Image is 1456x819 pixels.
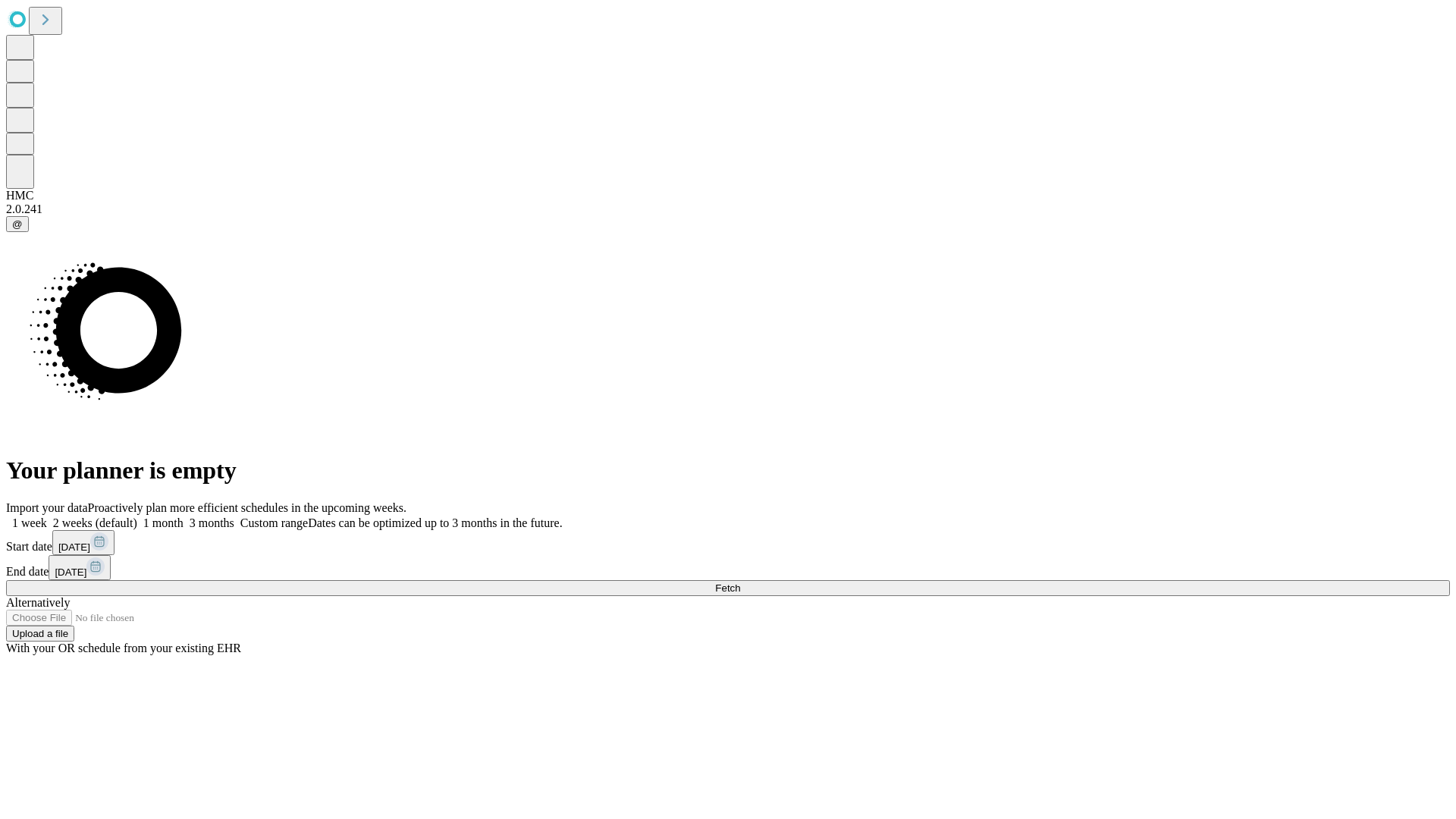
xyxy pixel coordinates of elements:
[6,202,1450,216] div: 2.0.241
[55,566,86,578] span: [DATE]
[143,516,184,529] span: 1 month
[6,642,241,654] span: With your OR schedule from your existing EHR
[6,501,88,514] span: Import your data
[12,516,47,529] span: 1 week
[58,541,90,553] span: [DATE]
[12,218,23,230] span: @
[6,457,1450,485] h1: Your planner is empty
[52,530,115,555] button: [DATE]
[6,596,70,609] span: Alternatively
[49,555,111,580] button: [DATE]
[6,555,1450,580] div: End date
[6,580,1450,596] button: Fetch
[88,501,406,514] span: Proactively plan more efficient schedules in the upcoming weeks.
[190,516,234,529] span: 3 months
[53,516,137,529] span: 2 weeks (default)
[240,516,308,529] span: Custom range
[6,530,1450,555] div: Start date
[6,189,1450,202] div: HMC
[6,626,74,642] button: Upload a file
[6,216,29,232] button: @
[715,582,740,594] span: Fetch
[308,516,562,529] span: Dates can be optimized up to 3 months in the future.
